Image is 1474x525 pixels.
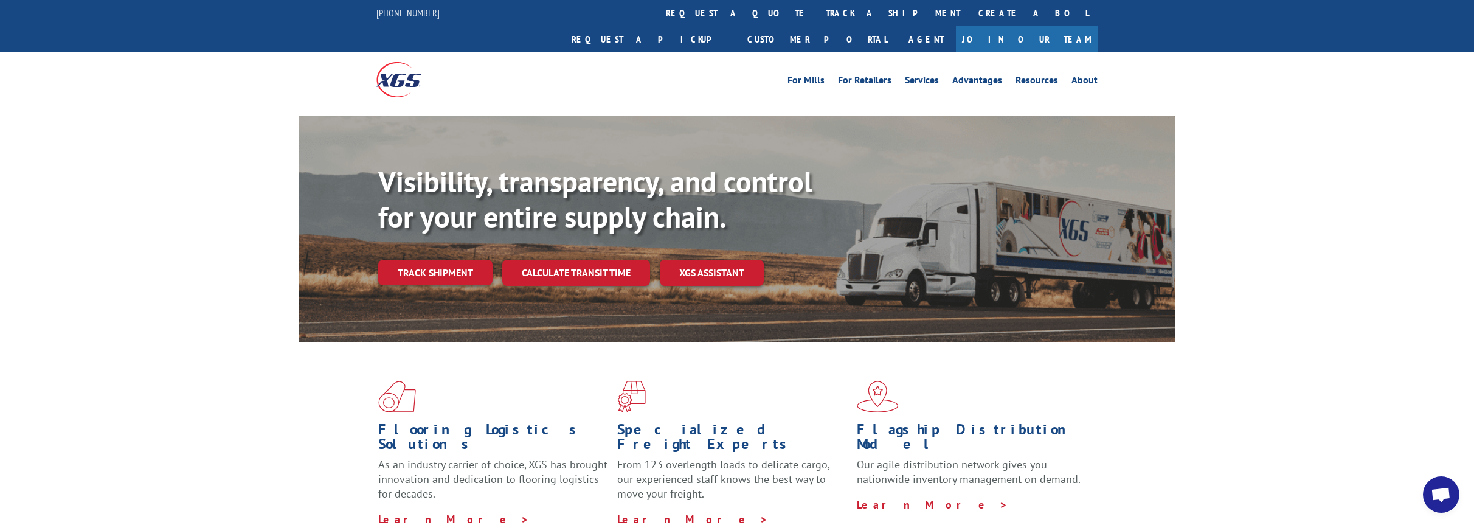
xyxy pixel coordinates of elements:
[857,457,1081,486] span: Our agile distribution network gives you nationwide inventory management on demand.
[738,26,896,52] a: Customer Portal
[378,260,493,285] a: Track shipment
[562,26,738,52] a: Request a pickup
[857,498,1008,512] a: Learn More >
[617,381,646,412] img: xgs-icon-focused-on-flooring-red
[1016,75,1058,89] a: Resources
[857,381,899,412] img: xgs-icon-flagship-distribution-model-red
[857,422,1087,457] h1: Flagship Distribution Model
[660,260,764,286] a: XGS ASSISTANT
[378,422,608,457] h1: Flooring Logistics Solutions
[896,26,956,52] a: Agent
[905,75,939,89] a: Services
[376,7,440,19] a: [PHONE_NUMBER]
[1071,75,1098,89] a: About
[1423,476,1459,513] a: Open chat
[617,422,847,457] h1: Specialized Freight Experts
[952,75,1002,89] a: Advantages
[378,457,607,501] span: As an industry carrier of choice, XGS has brought innovation and dedication to flooring logistics...
[378,162,812,235] b: Visibility, transparency, and control for your entire supply chain.
[617,457,847,512] p: From 123 overlength loads to delicate cargo, our experienced staff knows the best way to move you...
[787,75,825,89] a: For Mills
[502,260,650,286] a: Calculate transit time
[378,381,416,412] img: xgs-icon-total-supply-chain-intelligence-red
[956,26,1098,52] a: Join Our Team
[838,75,891,89] a: For Retailers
